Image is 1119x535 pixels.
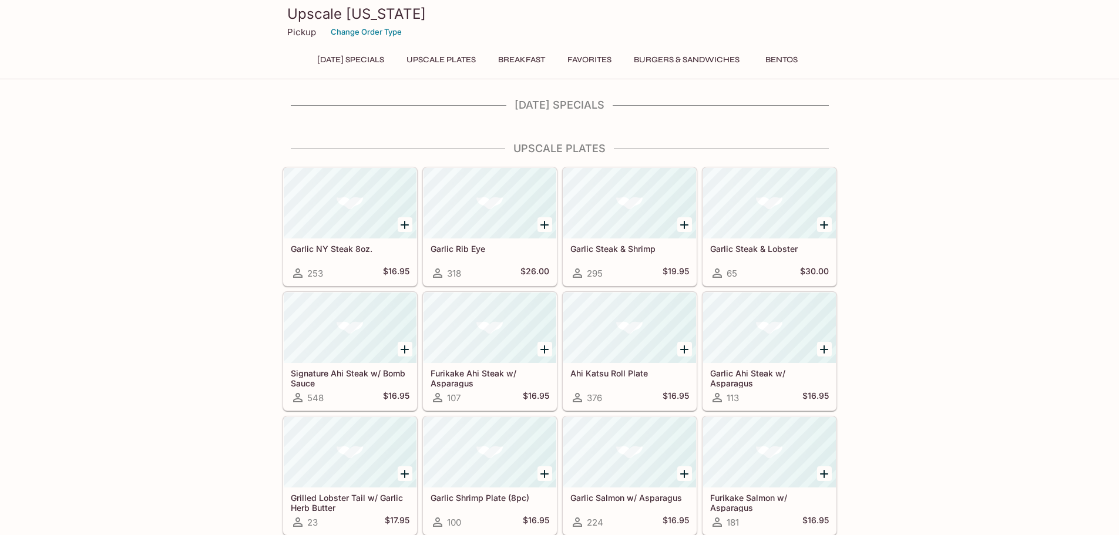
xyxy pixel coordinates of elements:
[703,416,836,535] a: Furikake Salmon w/ Asparagus181$16.95
[563,168,696,238] div: Garlic Steak & Shrimp
[424,168,556,238] div: Garlic Rib Eye
[563,417,696,487] div: Garlic Salmon w/ Asparagus
[587,517,603,528] span: 224
[561,52,618,68] button: Favorites
[424,292,556,363] div: Furikake Ahi Steak w/ Asparagus
[817,342,832,356] button: Add Garlic Ahi Steak w/ Asparagus
[383,266,409,280] h5: $16.95
[727,517,739,528] span: 181
[520,266,549,280] h5: $26.00
[284,417,416,487] div: Grilled Lobster Tail w/ Garlic Herb Butter
[563,167,697,286] a: Garlic Steak & Shrimp295$19.95
[291,368,409,388] h5: Signature Ahi Steak w/ Bomb Sauce
[800,266,829,280] h5: $30.00
[311,52,391,68] button: [DATE] Specials
[383,391,409,405] h5: $16.95
[817,466,832,481] button: Add Furikake Salmon w/ Asparagus
[703,292,836,410] a: Garlic Ahi Steak w/ Asparagus113$16.95
[325,23,407,41] button: Change Order Type
[710,493,829,512] h5: Furikake Salmon w/ Asparagus
[703,417,836,487] div: Furikake Salmon w/ Asparagus
[677,342,692,356] button: Add Ahi Katsu Roll Plate
[283,99,837,112] h4: [DATE] Specials
[677,217,692,232] button: Add Garlic Steak & Shrimp
[627,52,746,68] button: Burgers & Sandwiches
[703,168,836,238] div: Garlic Steak & Lobster
[727,392,739,403] span: 113
[423,416,557,535] a: Garlic Shrimp Plate (8pc)100$16.95
[537,217,552,232] button: Add Garlic Rib Eye
[703,292,836,363] div: Garlic Ahi Steak w/ Asparagus
[492,52,552,68] button: Breakfast
[710,244,829,254] h5: Garlic Steak & Lobster
[284,168,416,238] div: Garlic NY Steak 8oz.
[307,392,324,403] span: 548
[287,5,832,23] h3: Upscale [US_STATE]
[400,52,482,68] button: UPSCALE Plates
[570,493,689,503] h5: Garlic Salmon w/ Asparagus
[431,368,549,388] h5: Furikake Ahi Steak w/ Asparagus
[431,244,549,254] h5: Garlic Rib Eye
[563,292,696,363] div: Ahi Katsu Roll Plate
[523,391,549,405] h5: $16.95
[447,392,461,403] span: 107
[307,268,323,279] span: 253
[307,517,318,528] span: 23
[817,217,832,232] button: Add Garlic Steak & Lobster
[755,52,808,68] button: Bentos
[802,515,829,529] h5: $16.95
[703,167,836,286] a: Garlic Steak & Lobster65$30.00
[283,416,417,535] a: Grilled Lobster Tail w/ Garlic Herb Butter23$17.95
[283,167,417,286] a: Garlic NY Steak 8oz.253$16.95
[283,142,837,155] h4: UPSCALE Plates
[570,368,689,378] h5: Ahi Katsu Roll Plate
[802,391,829,405] h5: $16.95
[447,517,461,528] span: 100
[677,466,692,481] button: Add Garlic Salmon w/ Asparagus
[291,493,409,512] h5: Grilled Lobster Tail w/ Garlic Herb Butter
[398,217,412,232] button: Add Garlic NY Steak 8oz.
[398,466,412,481] button: Add Grilled Lobster Tail w/ Garlic Herb Butter
[284,292,416,363] div: Signature Ahi Steak w/ Bomb Sauce
[587,268,603,279] span: 295
[424,417,556,487] div: Garlic Shrimp Plate (8pc)
[587,392,602,403] span: 376
[727,268,737,279] span: 65
[431,493,549,503] h5: Garlic Shrimp Plate (8pc)
[423,292,557,410] a: Furikake Ahi Steak w/ Asparagus107$16.95
[283,292,417,410] a: Signature Ahi Steak w/ Bomb Sauce548$16.95
[447,268,461,279] span: 318
[563,416,697,535] a: Garlic Salmon w/ Asparagus224$16.95
[663,391,689,405] h5: $16.95
[523,515,549,529] h5: $16.95
[563,292,697,410] a: Ahi Katsu Roll Plate376$16.95
[537,466,552,481] button: Add Garlic Shrimp Plate (8pc)
[423,167,557,286] a: Garlic Rib Eye318$26.00
[663,266,689,280] h5: $19.95
[663,515,689,529] h5: $16.95
[710,368,829,388] h5: Garlic Ahi Steak w/ Asparagus
[570,244,689,254] h5: Garlic Steak & Shrimp
[398,342,412,356] button: Add Signature Ahi Steak w/ Bomb Sauce
[385,515,409,529] h5: $17.95
[287,26,316,38] p: Pickup
[291,244,409,254] h5: Garlic NY Steak 8oz.
[537,342,552,356] button: Add Furikake Ahi Steak w/ Asparagus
